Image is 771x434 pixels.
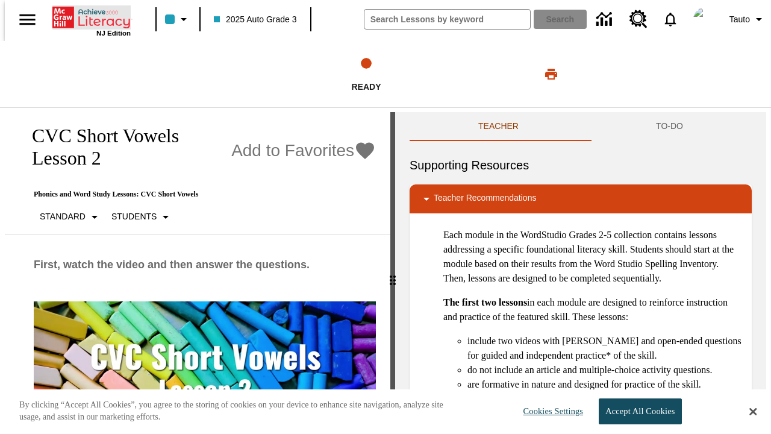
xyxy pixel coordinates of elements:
div: activity [395,112,766,434]
button: Select Student [107,206,178,228]
p: Each module in the WordStudio Grades 2-5 collection contains lessons addressing a specific founda... [443,228,742,286]
button: Profile/Settings [725,8,771,30]
img: avatar image [693,7,717,31]
input: search field [364,10,530,29]
div: Home [52,4,131,37]
div: Instructional Panel Tabs [410,112,752,141]
span: Ready [351,82,381,92]
a: Data Center [589,3,622,36]
a: Resource Center, Will open in new tab [622,3,655,36]
button: Cookies Settings [513,399,588,424]
p: By clicking “Accept All Cookies”, you agree to the storing of cookies on your device to enhance s... [19,399,463,423]
div: reading [5,112,390,428]
strong: The first two lessons [443,297,527,307]
button: Close [749,406,757,417]
li: include two videos with [PERSON_NAME] and open-ended questions for guided and independent practic... [467,334,742,363]
li: are formative in nature and designed for practice of the skill. [467,377,742,392]
span: First, watch the video and then answer the questions. [34,259,310,271]
span: Add to Favorites [231,141,354,160]
li: do not include an article and multiple-choice activity questions. [467,363,742,377]
a: Notifications [655,4,686,35]
p: in each module are designed to reinforce instruction and practice of the featured skill. These le... [443,295,742,324]
button: Teacher [410,112,587,141]
button: Open side menu [10,2,45,37]
p: Phonics and Word Study Lessons: CVC Short Vowels [19,190,376,199]
span: Tauto [729,13,750,26]
button: TO-DO [587,112,752,141]
h1: CVC Short Vowels Lesson 2 [19,125,225,169]
p: Standard [40,210,86,223]
button: Scaffolds, Standard [35,206,107,228]
button: Accept All Cookies [599,398,681,424]
button: Print [532,63,570,85]
button: Ready step 1 of 1 [210,41,522,107]
span: NJ Edition [96,30,131,37]
span: 2025 Auto Grade 3 [214,13,297,26]
p: Students [111,210,157,223]
div: Press Enter or Spacebar and then press right and left arrow keys to move the slider [390,112,395,434]
button: Add to Favorites [231,140,376,162]
h6: Supporting Resources [410,156,752,175]
div: Teacher Recommendations [410,184,752,213]
p: Teacher Recommendations [434,192,536,206]
button: Select a new avatar [686,4,725,35]
button: Class color is light blue. Change class color [160,8,196,30]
